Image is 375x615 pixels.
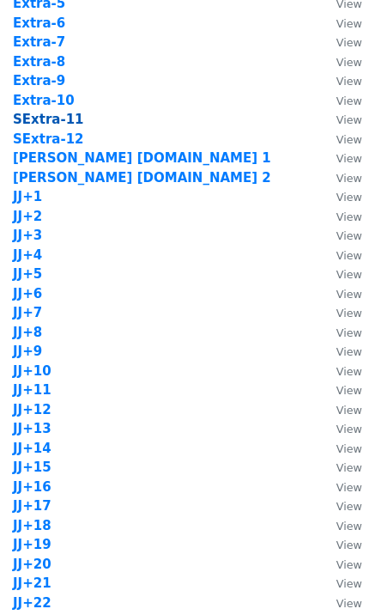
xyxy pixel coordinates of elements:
[319,228,362,243] a: View
[336,56,362,69] small: View
[13,305,42,320] a: JJ+7
[13,150,271,166] a: [PERSON_NAME] [DOMAIN_NAME] 1
[336,249,362,262] small: View
[289,533,375,615] iframe: Chat Widget
[13,266,42,282] a: JJ+5
[319,363,362,379] a: View
[319,170,362,186] a: View
[336,384,362,397] small: View
[13,209,42,224] a: JJ+2
[336,345,362,358] small: View
[13,537,51,552] a: JJ+19
[336,75,362,88] small: View
[13,421,51,436] a: JJ+13
[336,94,362,107] small: View
[13,460,51,475] strong: JJ+15
[319,266,362,282] a: View
[336,461,362,474] small: View
[13,112,84,127] a: SExtra-11
[319,209,362,224] a: View
[13,441,51,456] a: JJ+14
[13,286,42,301] a: JJ+6
[319,325,362,340] a: View
[13,595,51,611] strong: JJ+22
[319,189,362,204] a: View
[13,247,42,263] a: JJ+4
[13,34,65,50] a: Extra-7
[319,34,362,50] a: View
[319,54,362,70] a: View
[319,286,362,301] a: View
[13,228,42,243] a: JJ+3
[336,288,362,301] small: View
[13,325,42,340] a: JJ+8
[336,442,362,455] small: View
[13,73,65,88] a: Extra-9
[336,133,362,146] small: View
[336,326,362,339] small: View
[319,460,362,475] a: View
[319,305,362,320] a: View
[13,498,51,514] a: JJ+17
[336,113,362,126] small: View
[319,402,362,417] a: View
[336,481,362,494] small: View
[319,344,362,359] a: View
[13,344,42,359] a: JJ+9
[336,191,362,204] small: View
[319,247,362,263] a: View
[13,557,51,572] a: JJ+20
[336,520,362,533] small: View
[319,421,362,436] a: View
[336,365,362,378] small: View
[13,402,51,417] strong: JJ+12
[336,17,362,30] small: View
[13,15,65,31] a: Extra-6
[336,500,362,513] small: View
[336,229,362,242] small: View
[13,363,51,379] strong: JJ+10
[336,152,362,165] small: View
[13,479,51,495] a: JJ+16
[13,189,42,204] a: JJ+1
[319,15,362,31] a: View
[319,498,362,514] a: View
[336,423,362,435] small: View
[13,93,75,108] a: Extra-10
[319,441,362,456] a: View
[336,210,362,223] small: View
[13,131,84,147] a: SExtra-12
[13,575,51,591] strong: JJ+21
[13,382,51,398] a: JJ+11
[319,479,362,495] a: View
[13,54,65,70] a: Extra-8
[336,307,362,320] small: View
[319,131,362,147] a: View
[319,73,362,88] a: View
[319,382,362,398] a: View
[319,93,362,108] a: View
[13,518,51,533] a: JJ+18
[336,404,362,417] small: View
[13,170,271,186] a: [PERSON_NAME] [DOMAIN_NAME] 2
